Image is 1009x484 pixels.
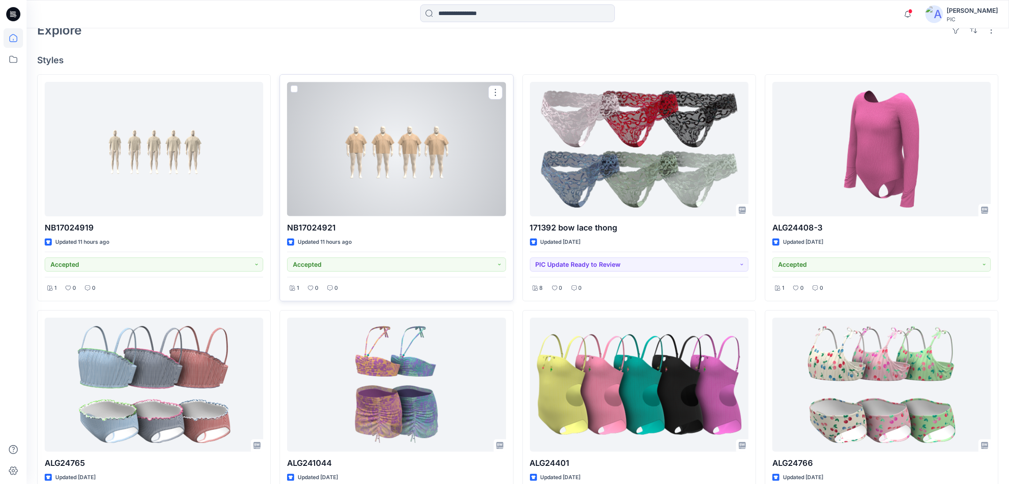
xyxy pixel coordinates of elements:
[782,284,784,293] p: 1
[783,238,823,247] p: Updated [DATE]
[800,284,804,293] p: 0
[772,222,991,234] p: ALG24408-3
[55,473,96,482] p: Updated [DATE]
[530,457,748,469] p: ALG24401
[45,457,263,469] p: ALG24765
[530,82,748,216] a: 171392 bow lace thong
[947,16,998,23] div: PIC
[45,318,263,452] a: ALG24765
[530,222,748,234] p: 171392 bow lace thong
[55,238,109,247] p: Updated 11 hours ago
[334,284,338,293] p: 0
[54,284,57,293] p: 1
[92,284,96,293] p: 0
[297,284,299,293] p: 1
[947,5,998,16] div: [PERSON_NAME]
[541,473,581,482] p: Updated [DATE]
[37,55,998,65] h4: Styles
[772,457,991,469] p: ALG24766
[540,284,543,293] p: 8
[541,238,581,247] p: Updated [DATE]
[772,82,991,216] a: ALG24408-3
[820,284,823,293] p: 0
[45,82,263,216] a: NB17024919
[287,318,506,452] a: ALG241044
[287,222,506,234] p: NB17024921
[579,284,582,293] p: 0
[559,284,563,293] p: 0
[73,284,76,293] p: 0
[925,5,943,23] img: avatar
[37,23,82,37] h2: Explore
[45,222,263,234] p: NB17024919
[298,238,352,247] p: Updated 11 hours ago
[315,284,318,293] p: 0
[287,457,506,469] p: ALG241044
[772,318,991,452] a: ALG24766
[298,473,338,482] p: Updated [DATE]
[783,473,823,482] p: Updated [DATE]
[530,318,748,452] a: ALG24401
[287,82,506,216] a: NB17024921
